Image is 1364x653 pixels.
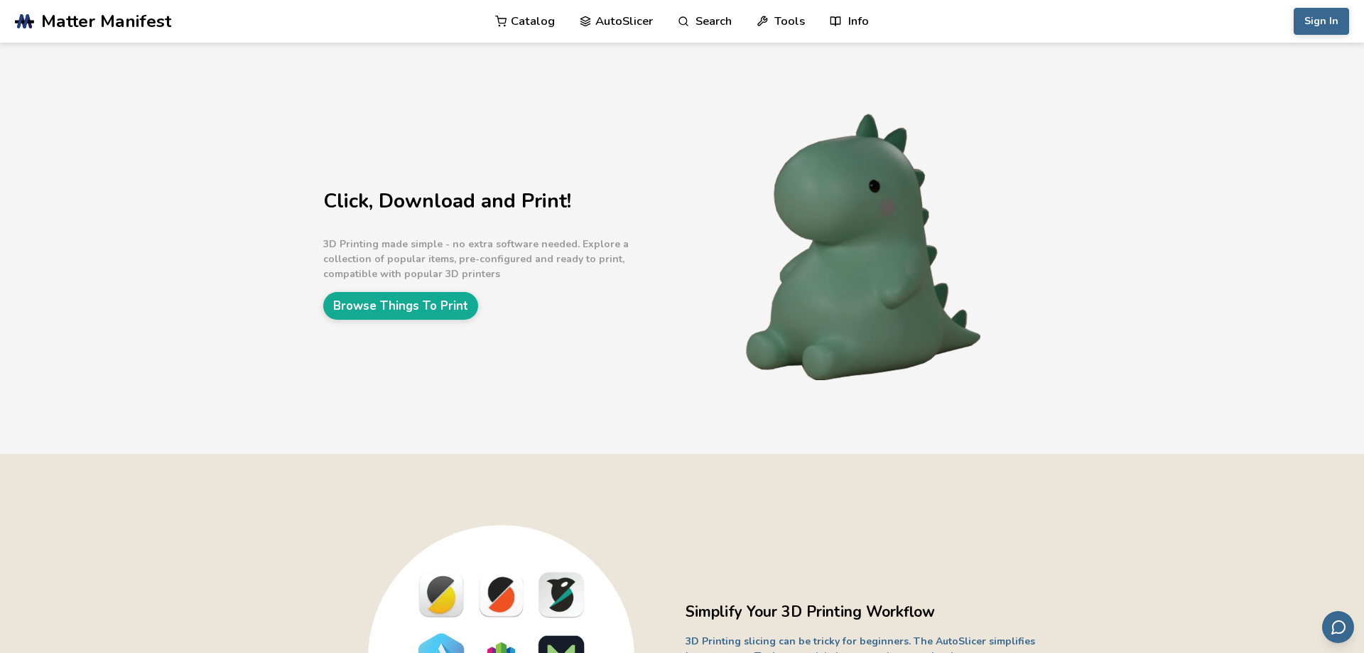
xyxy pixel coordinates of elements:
button: Send feedback via email [1322,611,1354,643]
h1: Click, Download and Print! [323,190,678,212]
p: 3D Printing made simple - no extra software needed. Explore a collection of popular items, pre-co... [323,237,678,281]
button: Sign In [1294,8,1349,35]
a: Browse Things To Print [323,292,478,320]
h2: Simplify Your 3D Printing Workflow [686,601,1041,623]
span: Matter Manifest [41,11,171,31]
